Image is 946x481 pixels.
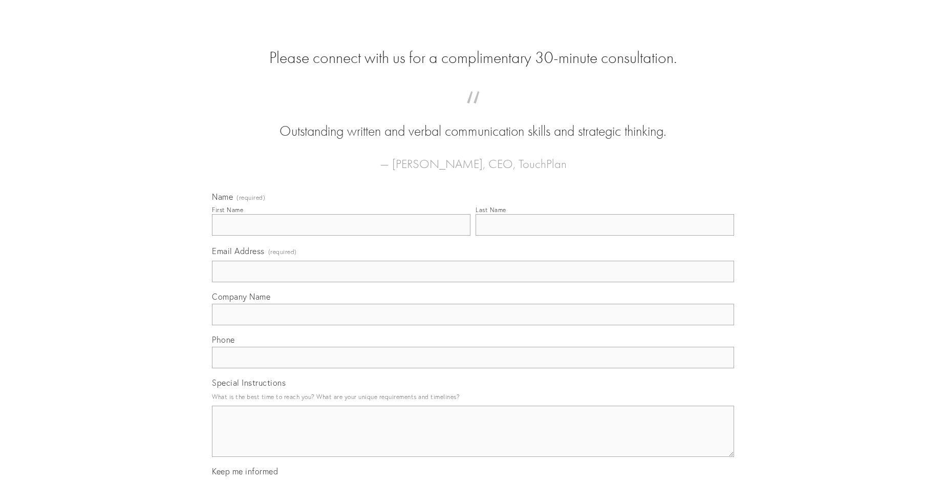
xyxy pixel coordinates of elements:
span: (required) [236,195,265,201]
span: Phone [212,334,235,345]
div: Last Name [476,206,506,214]
blockquote: Outstanding written and verbal communication skills and strategic thinking. [228,101,718,141]
span: Keep me informed [212,466,278,476]
span: Email Address [212,246,265,256]
figcaption: — [PERSON_NAME], CEO, TouchPlan [228,141,718,174]
div: First Name [212,206,243,214]
span: (required) [268,245,297,259]
h2: Please connect with us for a complimentary 30-minute consultation. [212,48,734,68]
span: Company Name [212,291,270,302]
span: Name [212,192,233,202]
span: Special Instructions [212,378,286,388]
p: What is the best time to reach you? What are your unique requirements and timelines? [212,390,734,404]
span: “ [228,101,718,121]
